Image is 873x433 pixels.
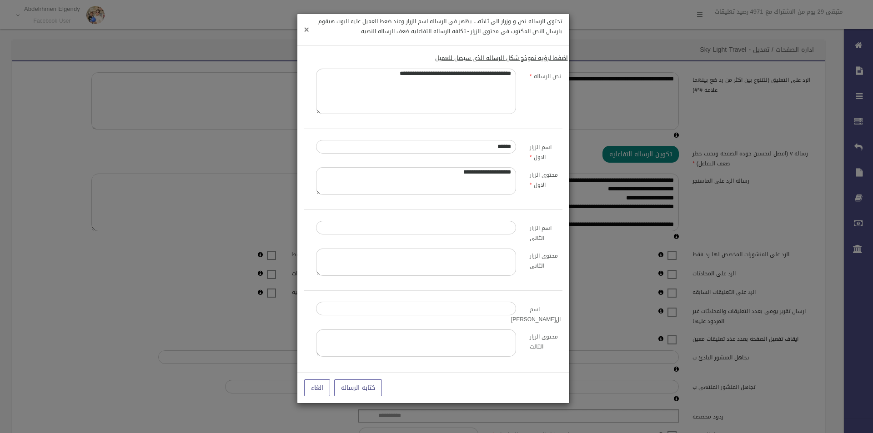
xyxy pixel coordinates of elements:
[304,21,309,38] span: ×
[523,302,568,324] label: اسم ال[PERSON_NAME]
[523,221,568,244] label: اسم الزرار الثانى
[334,379,382,396] button: كتابه الرساله
[304,16,562,36] h6: تحتوى الرساله نص و وزرار الى ثلاثه... يظهر فى الرساله اسم الزرار وعند ضعط العميل عليه البوت هيقوم...
[523,167,568,190] label: محتوى الزرار الاول
[523,249,568,271] label: محتوى الزرار الثانى
[304,379,330,396] button: الغاء
[304,25,309,35] button: Close
[523,69,568,81] label: نص الرساله
[523,140,568,163] label: اسم الزرار الاول
[523,329,568,352] label: محتوى الزرار الثالت
[435,52,568,64] a: اضفط لرؤيه نموذج شكل الرساله الذى سيصل للعميل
